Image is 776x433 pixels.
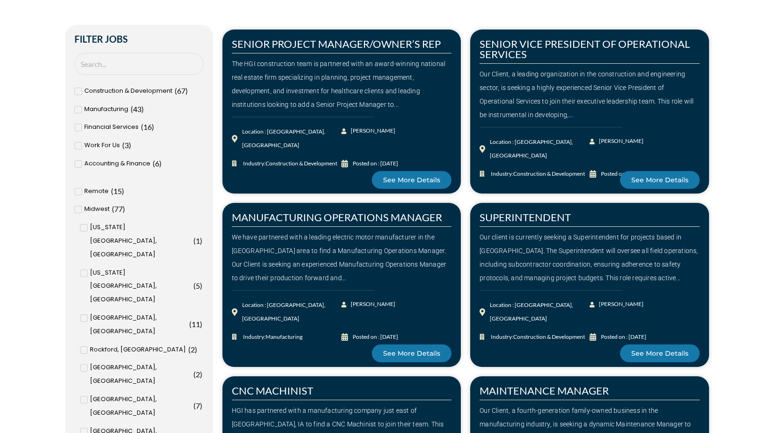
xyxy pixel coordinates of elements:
span: Construction & Development [84,84,172,98]
a: See More Details [620,171,700,189]
span: ) [200,236,202,245]
span: ( [131,105,133,113]
span: ) [200,370,202,379]
div: Posted on : [DATE] [353,330,398,344]
span: 3 [125,141,129,149]
span: ( [122,141,125,149]
span: [PERSON_NAME] [348,124,395,138]
span: [GEOGRAPHIC_DATA], [GEOGRAPHIC_DATA] [90,311,187,338]
div: The HGI construction team is partnered with an award-winning national real estate firm specializi... [232,57,452,111]
a: MANUFACTURING OPERATIONS MANAGER [232,211,442,224]
span: [US_STATE][GEOGRAPHIC_DATA], [GEOGRAPHIC_DATA] [90,221,191,261]
span: 1 [196,236,200,245]
span: Manufacturing [84,103,128,116]
a: SENIOR PROJECT MANAGER/OWNER’S REP [232,37,441,50]
a: [PERSON_NAME] [341,124,396,138]
span: ) [129,141,131,149]
span: See More Details [631,177,688,183]
span: 15 [113,187,122,195]
span: ) [200,401,202,410]
span: ) [200,320,202,328]
a: CNC MACHINIST [232,384,313,397]
span: ) [195,345,197,354]
span: ( [112,204,114,213]
span: ( [193,370,196,379]
span: 11 [192,320,200,328]
span: ) [159,159,162,168]
span: Work For Us [84,139,120,152]
span: Construction & Development [513,333,585,340]
span: Remote [84,185,109,198]
span: ( [193,401,196,410]
span: 77 [114,204,123,213]
div: We have partnered with a leading electric motor manufacturer in the [GEOGRAPHIC_DATA] area to fin... [232,231,452,284]
a: See More Details [372,171,451,189]
a: Industry:Construction & Development [232,157,342,171]
span: ) [122,187,124,195]
span: 16 [143,122,152,131]
a: MAINTENANCE MANAGER [480,384,609,397]
span: [PERSON_NAME] [597,298,643,311]
span: 67 [177,86,185,95]
span: See More Details [383,350,440,357]
span: 2 [191,345,195,354]
span: 2 [196,370,200,379]
div: Location : [GEOGRAPHIC_DATA], [GEOGRAPHIC_DATA] [242,125,342,152]
span: Rockford, [GEOGRAPHIC_DATA] [90,343,186,357]
span: ( [189,320,192,328]
span: ( [193,281,196,290]
span: ( [153,159,155,168]
span: ( [193,236,196,245]
div: Location : [GEOGRAPHIC_DATA], [GEOGRAPHIC_DATA] [242,299,342,326]
span: Financial Services [84,120,139,134]
span: ) [123,204,125,213]
a: [PERSON_NAME] [590,298,644,311]
span: 5 [196,281,200,290]
span: 7 [196,401,200,410]
span: ( [175,86,177,95]
span: [GEOGRAPHIC_DATA], [GEOGRAPHIC_DATA] [90,393,191,420]
div: Our Client, a leading organization in the construction and engineering sector, is seeking a highl... [480,67,700,121]
span: ) [200,281,202,290]
span: Manufacturing [266,333,303,340]
a: Industry:Manufacturing [232,330,342,344]
div: Location : [GEOGRAPHIC_DATA], [GEOGRAPHIC_DATA] [490,135,590,163]
a: [PERSON_NAME] [341,298,396,311]
span: ) [185,86,188,95]
a: See More Details [620,344,700,362]
span: Industry: [488,330,585,344]
div: Posted on : [DATE] [601,330,646,344]
span: ) [152,122,154,131]
span: ( [111,187,113,195]
a: SUPERINTENDENT [480,211,571,224]
span: [GEOGRAPHIC_DATA], [GEOGRAPHIC_DATA] [90,361,191,388]
span: 6 [155,159,159,168]
span: See More Details [631,350,688,357]
span: Industry: [241,330,303,344]
span: Construction & Development [266,160,337,167]
h2: Filter Jobs [74,34,204,44]
a: See More Details [372,344,451,362]
span: ( [141,122,143,131]
div: Our client is currently seeking a Superintendent for projects based in [GEOGRAPHIC_DATA]. The Sup... [480,231,700,284]
span: Industry: [241,157,337,171]
span: Midwest [84,202,110,216]
span: See More Details [383,177,440,183]
input: Search Job [74,53,204,75]
span: [PERSON_NAME] [597,134,643,148]
div: Location : [GEOGRAPHIC_DATA], [GEOGRAPHIC_DATA] [490,299,590,326]
span: [PERSON_NAME] [348,298,395,311]
span: Accounting & Finance [84,157,150,171]
a: [PERSON_NAME] [590,134,644,148]
a: Industry:Construction & Development [480,330,590,344]
span: ( [188,345,191,354]
div: Posted on : [DATE] [353,157,398,171]
span: 43 [133,105,141,113]
span: ) [141,105,144,113]
span: [US_STATE][GEOGRAPHIC_DATA], [GEOGRAPHIC_DATA] [90,266,191,306]
a: SENIOR VICE PRESIDENT OF OPERATIONAL SERVICES [480,37,690,60]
